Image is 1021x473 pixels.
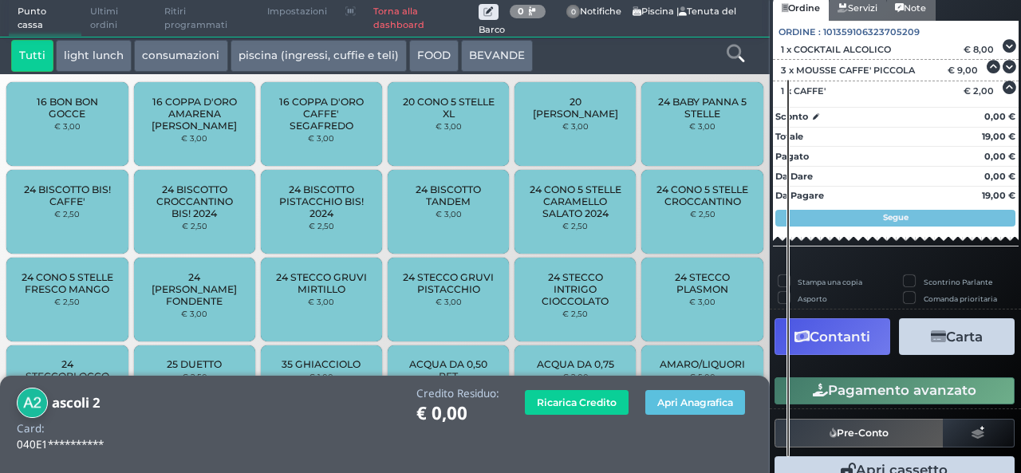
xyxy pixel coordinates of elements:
span: 24 STECCOBLOCCO [20,358,115,382]
span: 24 STECCO INTRIGO CIOCCOLATO [528,271,623,307]
span: Ultimi ordini [81,1,156,37]
h4: Card: [17,423,45,435]
strong: Da Pagare [775,190,824,201]
small: € 2,50 [562,221,588,231]
span: 24 STECCO GRUVI MIRTILLO [274,271,369,295]
span: Ordine : [779,26,821,39]
label: Comanda prioritaria [924,294,997,304]
button: FOOD [409,40,459,72]
small: € 3,00 [54,121,81,131]
button: Carta [899,318,1015,354]
b: ascoli 2 [52,393,101,412]
span: 0 [566,5,581,19]
span: 1 x COCKTAIL ALCOLICO [781,44,891,55]
span: 16 COPPA D'ORO CAFFE' SEGAFREDO [274,96,369,132]
small: € 3,00 [308,133,334,143]
small: € 3,00 [308,297,334,306]
div: € 2,00 [961,85,1002,97]
span: 24 STECCO GRUVI PISTACCHIO [401,271,496,295]
strong: 19,00 € [982,190,1015,201]
button: Apri Anagrafica [645,390,745,415]
span: 24 BISCOTTO CROCCANTINO BIS! 2024 [147,183,242,219]
strong: Segue [883,212,909,223]
button: Pagamento avanzato [775,377,1015,404]
span: Ritiri programmati [156,1,258,37]
span: AMARO/LIQUORI [660,358,745,370]
button: piscina (ingressi, cuffie e teli) [231,40,407,72]
button: Pre-Conto [775,419,944,447]
b: 0 [518,6,524,17]
span: 16 COPPA D'ORO AMARENA [PERSON_NAME] [147,96,242,132]
div: € 8,00 [961,44,1002,55]
span: 24 BISCOTTO TANDEM [401,183,496,207]
span: 1 x CAFFE' [781,85,826,97]
a: Torna alla dashboard [365,1,479,37]
label: Scontrino Parlante [924,277,992,287]
strong: 19,00 € [982,131,1015,142]
small: € 3,00 [436,297,462,306]
div: € 9,00 [946,65,987,76]
label: Stampa una copia [798,277,862,287]
span: 101359106323705209 [823,26,920,39]
span: 3 x MOUSSE CAFFE' PICCOLA [781,65,915,76]
span: 24 STECCO PLASMON [655,271,750,295]
span: 24 BISCOTTO BIS! CAFFE' [20,183,115,207]
span: 20 CONO 5 STELLE XL [401,96,496,120]
span: 20 [PERSON_NAME] [528,96,623,120]
button: Contanti [775,318,890,354]
strong: 0,00 € [984,111,1015,122]
small: € 2,50 [54,209,80,219]
small: € 2,50 [690,209,715,219]
small: € 3,00 [436,121,462,131]
span: 24 CONO 5 STELLE FRESCO MANGO [20,271,115,295]
img: ascoli 2 [17,388,48,419]
span: 24 BISCOTTO PISTACCHIO BIS! 2024 [274,183,369,219]
span: 35 GHIACCIOLO [282,358,361,370]
strong: 0,00 € [984,171,1015,182]
span: ACQUA DA 0,50 PET [401,358,496,382]
h4: Credito Residuo: [416,388,499,400]
strong: 0,00 € [984,151,1015,162]
small: € 3,00 [689,121,715,131]
small: € 3,00 [181,133,207,143]
span: Impostazioni [258,1,336,23]
span: ACQUA DA 0,75 [537,358,614,370]
small: € 2,50 [182,221,207,231]
button: Tutti [11,40,53,72]
small: € 3,00 [562,121,589,131]
button: Ricarica Credito [525,390,629,415]
small: € 3,00 [181,309,207,318]
strong: Pagato [775,151,809,162]
small: € 2,50 [182,372,207,381]
small: € 3,00 [689,297,715,306]
span: 24 CONO 5 STELLE CARAMELLO SALATO 2024 [528,183,623,219]
span: 16 BON BON GOCCE [20,96,115,120]
label: Asporto [798,294,827,304]
span: 25 DUETTO [167,358,222,370]
small: € 5,00 [689,372,715,381]
small: € 2,50 [54,297,80,306]
span: 24 [PERSON_NAME] FONDENTE [147,271,242,307]
span: Punto cassa [9,1,82,37]
small: € 2,50 [562,309,588,318]
button: light lunch [56,40,132,72]
strong: Da Dare [775,171,813,182]
strong: Totale [775,131,803,142]
span: 24 CONO 5 STELLE CROCCANTINO [655,183,750,207]
button: BEVANDE [461,40,533,72]
small: € 1,00 [309,372,333,381]
small: € 2,00 [562,372,589,381]
small: € 3,00 [436,209,462,219]
span: 24 BABY PANNA 5 STELLE [655,96,750,120]
button: consumazioni [134,40,227,72]
small: € 2,50 [309,221,334,231]
strong: Sconto [775,110,808,124]
h1: € 0,00 [416,404,499,424]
